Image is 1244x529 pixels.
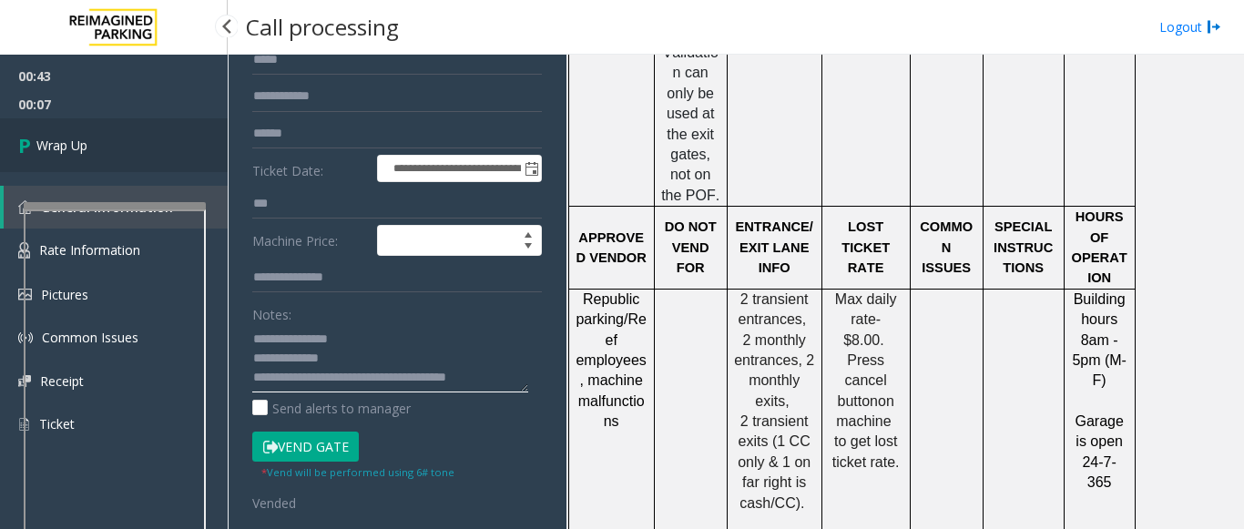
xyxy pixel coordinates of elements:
[1207,17,1221,36] img: logout
[1159,17,1221,36] a: Logout
[515,240,541,255] span: Decrease value
[4,186,228,229] a: General Information
[521,156,541,181] span: Toggle popup
[18,331,33,345] img: 'icon'
[1072,291,1129,389] span: Building hours 8am - 5pm (M-F)
[252,432,359,463] button: Vend Gate
[738,413,815,511] span: 2 transient exits (1 CC only & 1 on far right is cash/CC).
[1075,413,1127,449] span: Garage is open
[1072,209,1127,285] span: HOURS OF OPERATION
[36,136,87,155] span: Wrap Up
[41,198,173,216] span: General Information
[841,219,893,275] span: LOST TICKET RATE
[18,416,30,432] img: 'icon'
[237,5,408,49] h3: Call processing
[832,433,902,469] span: to get lost ticket rate.
[576,230,646,265] span: APPROVED VENDOR
[18,242,30,259] img: 'icon'
[735,219,813,275] span: ENTRANCE/EXIT LANE INFO
[1082,454,1116,490] span: 24-7-365
[835,291,901,348] span: Max daily rate- $8.00.
[252,299,291,324] label: Notes:
[261,465,454,479] small: Vend will be performed using 6# tone
[665,219,720,275] span: DO NOT VEND FOR
[994,219,1055,275] span: SPECIAL INSTRUCTIONS
[515,226,541,240] span: Increase value
[576,291,647,429] span: Republic parking/Reef employees, machine malfunctions
[252,399,411,418] label: Send alerts to manager
[734,332,819,409] span: 2 monthly entrances, 2 monthly exits,
[248,225,372,256] label: Machine Price:
[18,200,32,214] img: 'icon'
[18,375,31,387] img: 'icon'
[838,352,892,409] span: Press cancel button
[18,289,32,300] img: 'icon'
[252,494,296,512] span: Vended
[248,155,372,182] label: Ticket Date:
[920,219,973,275] span: COMMON ISSUES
